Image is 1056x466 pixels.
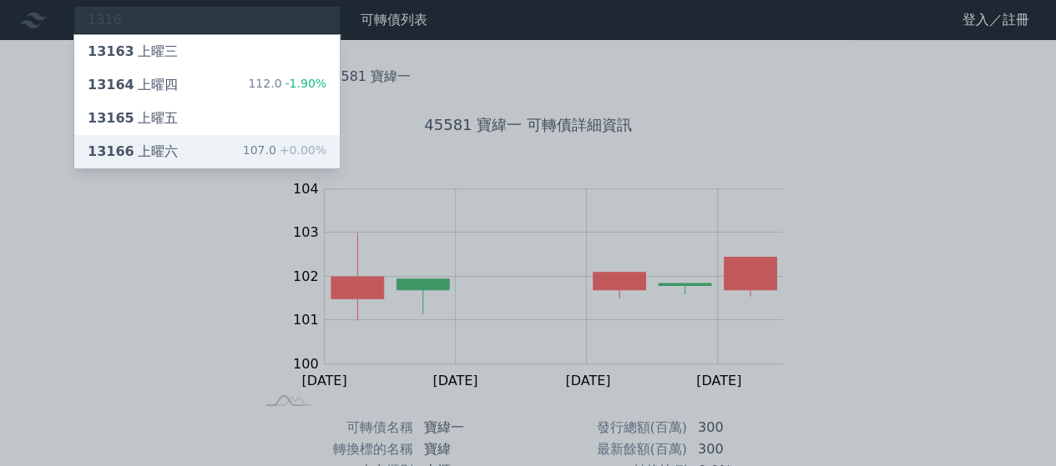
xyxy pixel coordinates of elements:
span: 13164 [88,77,134,93]
a: 13163上曜三 [74,35,340,68]
span: +0.00% [276,143,326,157]
a: 13164上曜四 112.0-1.90% [74,68,340,102]
div: 上曜三 [88,42,178,62]
span: 13163 [88,43,134,59]
div: 107.0 [243,142,326,162]
span: 13165 [88,110,134,126]
a: 13165上曜五 [74,102,340,135]
div: 112.0 [248,75,326,95]
a: 13166上曜六 107.0+0.00% [74,135,340,168]
span: 13166 [88,143,134,159]
div: 上曜六 [88,142,178,162]
div: 上曜四 [88,75,178,95]
div: 上曜五 [88,108,178,128]
span: -1.90% [281,77,326,90]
